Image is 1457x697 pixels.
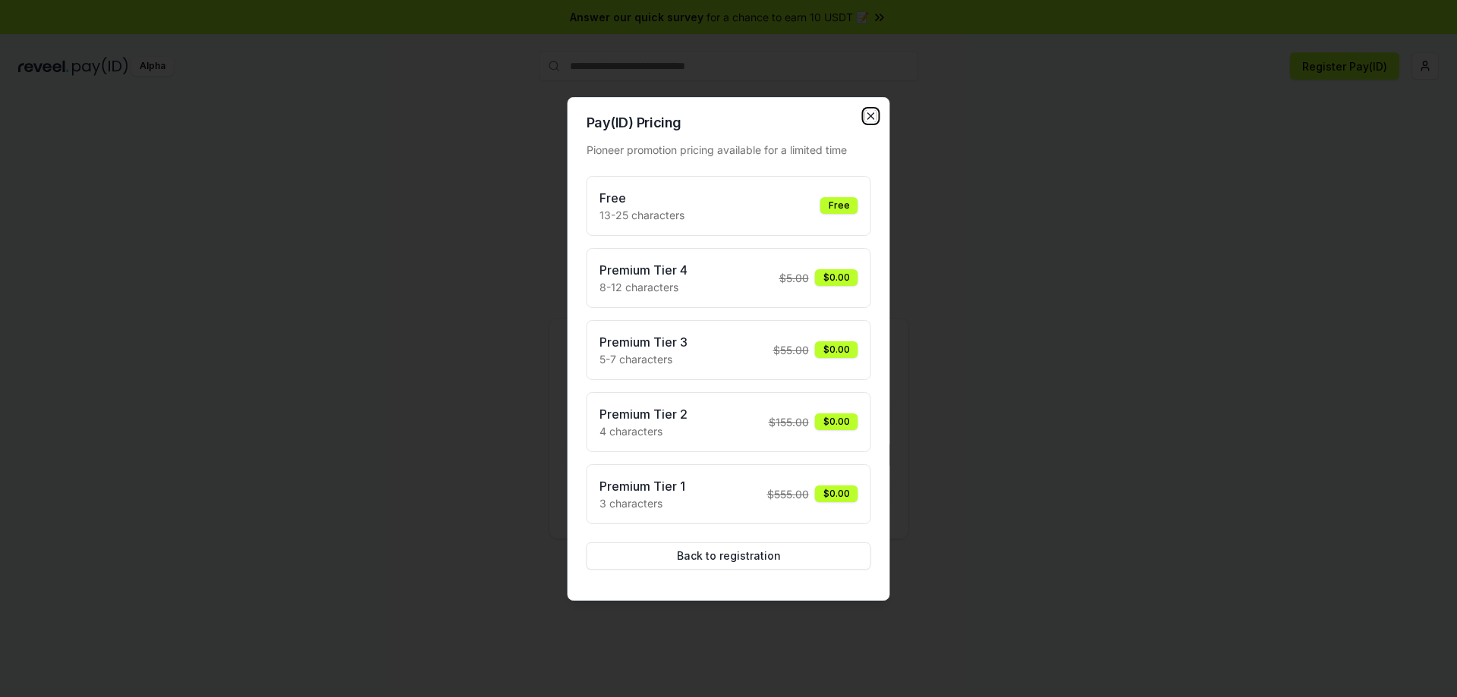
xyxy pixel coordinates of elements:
[815,341,858,358] div: $0.00
[599,279,688,295] p: 8-12 characters
[599,207,684,223] p: 13-25 characters
[767,486,809,502] span: $ 555.00
[815,269,858,286] div: $0.00
[587,116,871,130] h2: Pay(ID) Pricing
[599,477,685,495] h3: Premium Tier 1
[599,405,688,423] h3: Premium Tier 2
[599,189,684,207] h3: Free
[769,414,809,430] span: $ 155.00
[599,261,688,279] h3: Premium Tier 4
[599,333,688,351] h3: Premium Tier 3
[773,342,809,358] span: $ 55.00
[599,423,688,439] p: 4 characters
[820,197,858,214] div: Free
[587,142,871,158] div: Pioneer promotion pricing available for a limited time
[599,495,685,511] p: 3 characters
[587,542,871,570] button: Back to registration
[599,351,688,367] p: 5-7 characters
[815,485,858,502] div: $0.00
[779,270,809,286] span: $ 5.00
[815,413,858,430] div: $0.00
